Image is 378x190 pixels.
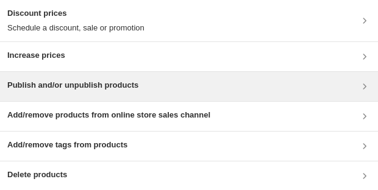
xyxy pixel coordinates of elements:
[7,139,127,151] h3: Add/remove tags from products
[7,109,210,121] h3: Add/remove products from online store sales channel
[7,7,144,19] h3: Discount prices
[7,49,65,62] h3: Increase prices
[7,169,67,181] h3: Delete products
[7,79,138,91] h3: Publish and/or unpublish products
[7,22,144,34] p: Schedule a discount, sale or promotion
